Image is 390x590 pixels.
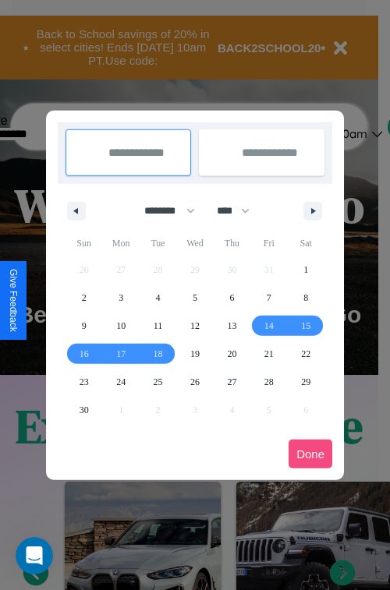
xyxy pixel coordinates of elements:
[289,440,332,468] button: Done
[250,312,287,340] button: 14
[154,312,163,340] span: 11
[229,284,234,312] span: 6
[301,368,310,396] span: 29
[250,231,287,256] span: Fri
[190,340,200,368] span: 19
[264,340,274,368] span: 21
[80,368,89,396] span: 23
[267,284,271,312] span: 7
[116,368,126,396] span: 24
[176,340,213,368] button: 19
[190,368,200,396] span: 26
[227,368,236,396] span: 27
[82,312,87,340] span: 9
[288,284,324,312] button: 8
[102,368,139,396] button: 24
[301,340,310,368] span: 22
[250,340,287,368] button: 21
[214,368,250,396] button: 27
[214,312,250,340] button: 13
[80,340,89,368] span: 16
[140,340,176,368] button: 18
[154,368,163,396] span: 25
[140,231,176,256] span: Tue
[250,284,287,312] button: 7
[288,256,324,284] button: 1
[102,231,139,256] span: Mon
[264,368,274,396] span: 28
[156,284,161,312] span: 4
[116,340,126,368] span: 17
[80,396,89,424] span: 30
[288,312,324,340] button: 15
[176,284,213,312] button: 5
[154,340,163,368] span: 18
[176,312,213,340] button: 12
[288,231,324,256] span: Sat
[140,368,176,396] button: 25
[140,284,176,312] button: 4
[66,231,102,256] span: Sun
[82,284,87,312] span: 2
[102,284,139,312] button: 3
[116,312,126,340] span: 10
[8,269,19,332] div: Give Feedback
[102,340,139,368] button: 17
[264,312,274,340] span: 14
[301,312,310,340] span: 15
[214,284,250,312] button: 6
[288,340,324,368] button: 22
[227,340,236,368] span: 20
[190,312,200,340] span: 12
[227,312,236,340] span: 13
[119,284,123,312] span: 3
[214,231,250,256] span: Thu
[66,368,102,396] button: 23
[66,396,102,424] button: 30
[102,312,139,340] button: 10
[288,368,324,396] button: 29
[303,284,308,312] span: 8
[250,368,287,396] button: 28
[214,340,250,368] button: 20
[66,340,102,368] button: 16
[66,284,102,312] button: 2
[176,231,213,256] span: Wed
[193,284,197,312] span: 5
[176,368,213,396] button: 26
[66,312,102,340] button: 9
[303,256,308,284] span: 1
[140,312,176,340] button: 11
[16,537,53,574] iframe: Intercom live chat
